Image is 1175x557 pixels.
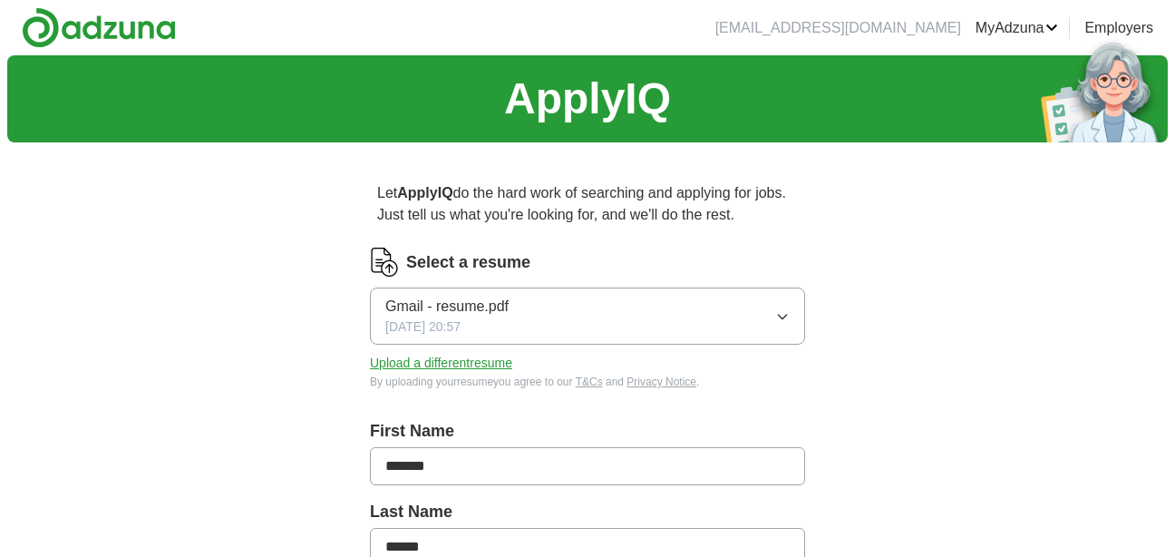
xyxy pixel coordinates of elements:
div: By uploading your resume you agree to our and . [370,374,805,390]
button: Gmail - resume.pdf[DATE] 20:57 [370,288,805,345]
a: MyAdzuna [976,17,1059,39]
label: Last Name [370,500,805,524]
h1: ApplyIQ [504,66,671,132]
a: Employers [1084,17,1153,39]
span: Gmail - resume.pdf [385,296,509,318]
a: T&Cs [576,376,603,388]
li: [EMAIL_ADDRESS][DOMAIN_NAME] [715,17,961,39]
strong: ApplyIQ [397,185,452,200]
img: CV Icon [370,248,399,277]
span: [DATE] 20:57 [385,318,461,337]
button: Upload a differentresume [370,354,512,373]
p: Let do the hard work of searching and applying for jobs. Just tell us what you're looking for, an... [370,175,805,233]
a: Privacy Notice [626,376,696,388]
label: Select a resume [406,250,530,275]
img: Adzuna logo [22,7,176,48]
label: First Name [370,419,805,444]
